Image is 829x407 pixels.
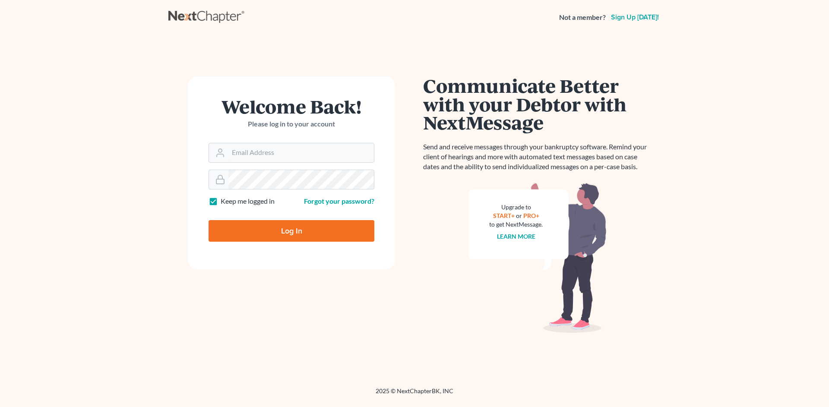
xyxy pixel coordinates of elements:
div: Upgrade to [489,203,543,211]
input: Email Address [228,143,374,162]
img: nextmessage_bg-59042aed3d76b12b5cd301f8e5b87938c9018125f34e5fa2b7a6b67550977c72.svg [468,182,607,333]
a: START+ [493,212,515,219]
a: Forgot your password? [304,197,374,205]
p: Please log in to your account [209,119,374,129]
span: or [516,212,522,219]
h1: Communicate Better with your Debtor with NextMessage [423,76,652,132]
h1: Welcome Back! [209,97,374,116]
div: 2025 © NextChapterBK, INC [168,387,661,402]
input: Log In [209,220,374,242]
p: Send and receive messages through your bankruptcy software. Remind your client of hearings and mo... [423,142,652,172]
div: to get NextMessage. [489,220,543,229]
a: Learn more [497,233,535,240]
a: PRO+ [523,212,539,219]
a: Sign up [DATE]! [609,14,661,21]
strong: Not a member? [559,13,606,22]
label: Keep me logged in [221,196,275,206]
